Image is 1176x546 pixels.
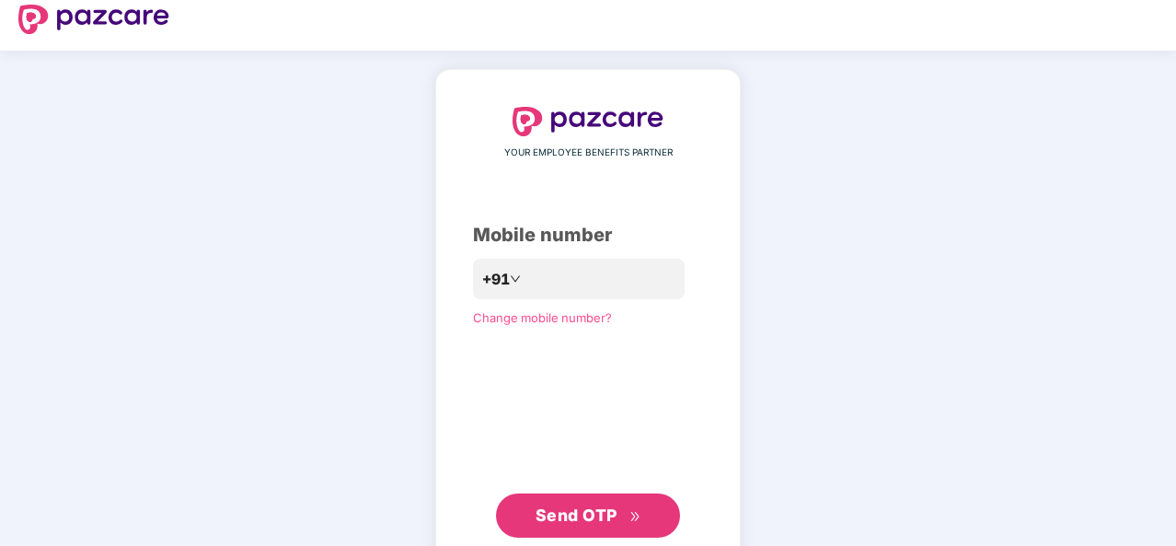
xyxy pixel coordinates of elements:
span: double-right [629,511,641,523]
a: Change mobile number? [473,310,612,325]
span: Send OTP [536,505,617,525]
button: Send OTPdouble-right [496,494,680,538]
img: logo [513,107,663,136]
span: YOUR EMPLOYEE BENEFITS PARTNER [504,145,673,160]
div: Mobile number [473,221,703,250]
img: logo [18,5,169,34]
span: down [510,273,521,285]
span: +91 [482,268,510,291]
